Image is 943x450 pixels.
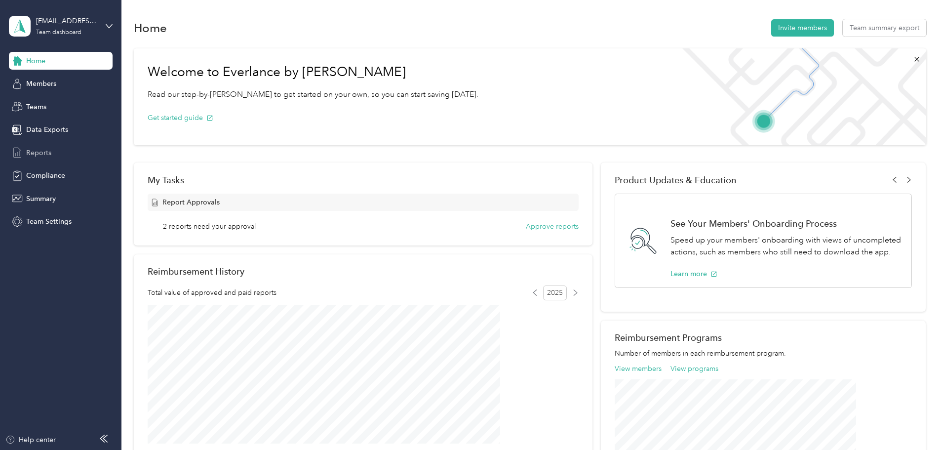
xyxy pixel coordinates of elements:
[26,148,51,158] span: Reports
[36,30,81,36] div: Team dashboard
[26,194,56,204] span: Summary
[670,269,717,279] button: Learn more
[771,19,834,37] button: Invite members
[26,170,65,181] span: Compliance
[26,79,56,89] span: Members
[148,113,213,123] button: Get started guide
[26,102,46,112] span: Teams
[36,16,98,26] div: [EMAIL_ADDRESS][PERSON_NAME][DOMAIN_NAME]
[843,19,926,37] button: Team summary export
[148,266,244,277] h2: Reimbursement History
[163,221,256,232] span: 2 reports need your approval
[26,124,68,135] span: Data Exports
[148,287,276,298] span: Total value of approved and paid reports
[888,395,943,450] iframe: Everlance-gr Chat Button Frame
[670,234,901,258] p: Speed up your members' onboarding with views of uncompleted actions, such as members who still ne...
[148,64,478,80] h1: Welcome to Everlance by [PERSON_NAME]
[26,216,72,227] span: Team Settings
[615,175,737,185] span: Product Updates & Education
[543,286,567,300] span: 2025
[615,364,662,374] button: View members
[134,23,167,33] h1: Home
[148,175,579,185] div: My Tasks
[148,88,478,101] p: Read our step-by-[PERSON_NAME] to get started on your own, so you can start saving [DATE].
[670,364,718,374] button: View programs
[526,221,579,232] button: Approve reports
[670,218,901,229] h1: See Your Members' Onboarding Process
[26,56,45,66] span: Home
[615,348,912,359] p: Number of members in each reimbursement program.
[672,48,926,145] img: Welcome to everlance
[162,197,220,207] span: Report Approvals
[5,435,56,445] button: Help center
[615,332,912,343] h2: Reimbursement Programs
